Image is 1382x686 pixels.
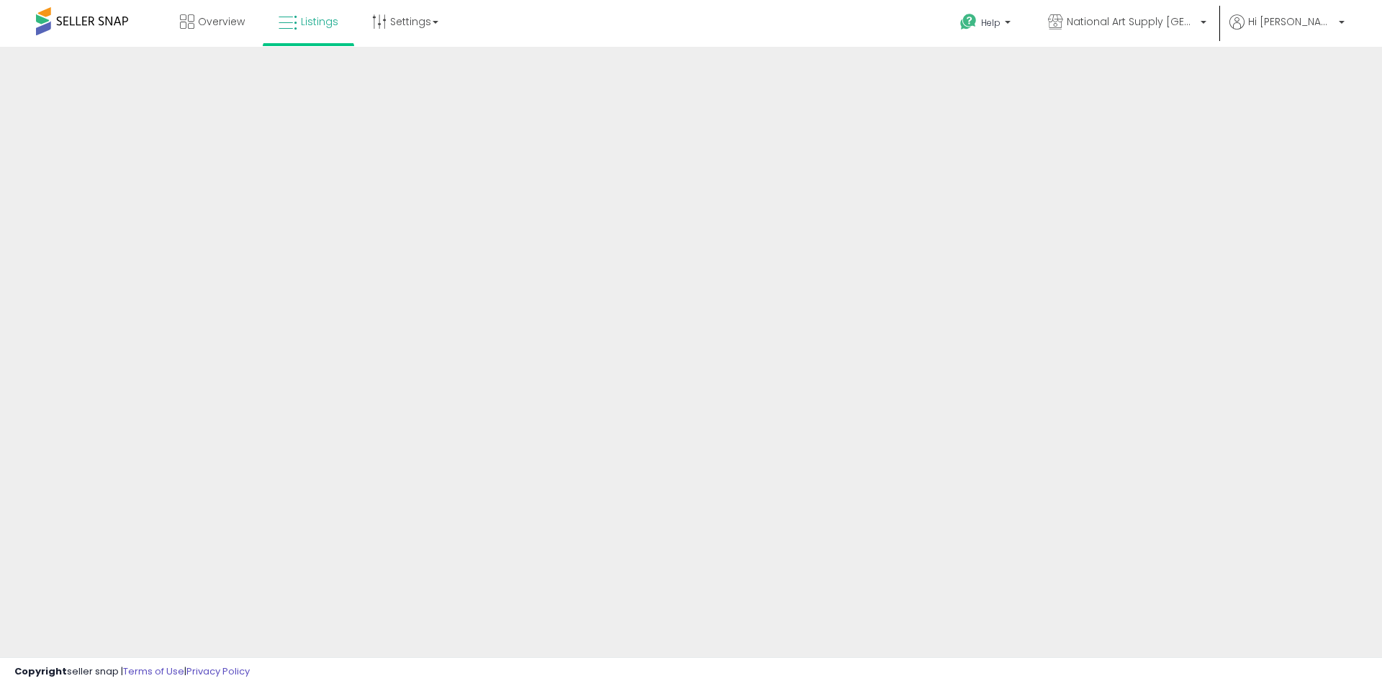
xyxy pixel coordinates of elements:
i: Get Help [959,13,977,31]
a: Help [949,2,1025,47]
span: Listings [301,14,338,29]
span: National Art Supply [GEOGRAPHIC_DATA] [1067,14,1196,29]
span: Overview [198,14,245,29]
a: Hi [PERSON_NAME] [1229,14,1345,47]
span: Help [981,17,1001,29]
span: Hi [PERSON_NAME] [1248,14,1334,29]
